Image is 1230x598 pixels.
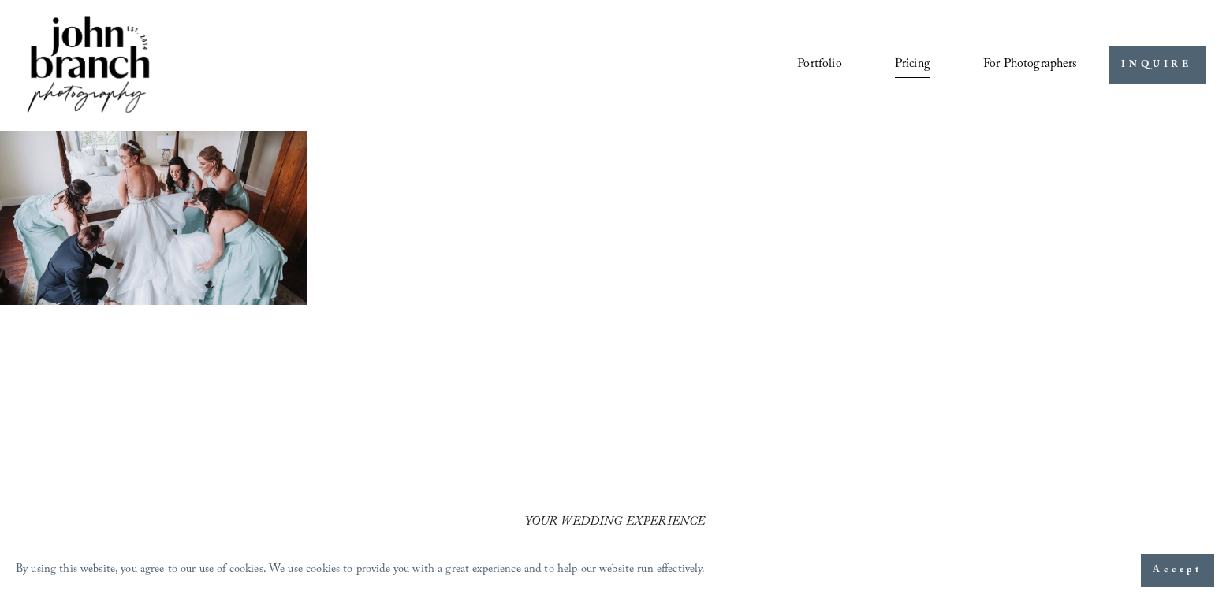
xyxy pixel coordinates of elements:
em: YOUR WEDDING EXPERIENCE [525,512,706,533]
a: INQUIRE [1109,46,1206,85]
strong: NOT JUST A DAY, A LIFETIME. [341,538,885,584]
a: folder dropdown [983,52,1078,79]
span: Accept [1153,563,1202,578]
a: Pricing [895,52,930,79]
p: By using this website, you agree to our use of cookies. We use cookies to provide you with a grea... [16,559,706,582]
span: For Photographers [983,53,1078,77]
a: Portfolio [797,52,841,79]
button: Accept [1141,554,1214,587]
img: John Branch IV Photography [24,13,152,119]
